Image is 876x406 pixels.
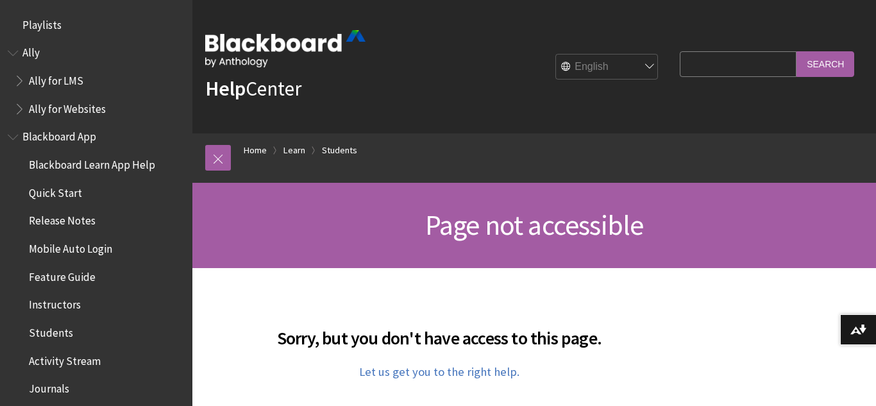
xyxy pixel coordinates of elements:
span: Ally [22,42,40,60]
span: Feature Guide [29,266,96,283]
a: HelpCenter [205,76,301,101]
span: Blackboard App [22,126,96,144]
input: Search [796,51,854,76]
span: Journals [29,378,69,396]
img: Blackboard by Anthology [205,30,366,67]
span: Blackboard Learn App Help [29,154,155,171]
span: Mobile Auto Login [29,238,112,255]
span: Ally for LMS [29,70,83,87]
a: Students [322,142,357,158]
nav: Book outline for Anthology Ally Help [8,42,185,120]
a: Let us get you to the right help. [359,364,519,380]
a: Learn [283,142,305,158]
span: Release Notes [29,210,96,228]
h2: Sorry, but you don't have access to this page. [205,309,673,351]
span: Ally for Websites [29,98,106,115]
select: Site Language Selector [556,55,659,80]
nav: Book outline for Playlists [8,14,185,36]
span: Instructors [29,294,81,312]
span: Playlists [22,14,62,31]
span: Students [29,322,73,339]
span: Activity Stream [29,350,101,368]
strong: Help [205,76,246,101]
span: Quick Start [29,182,82,199]
a: Home [244,142,267,158]
span: Page not accessible [425,207,644,242]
